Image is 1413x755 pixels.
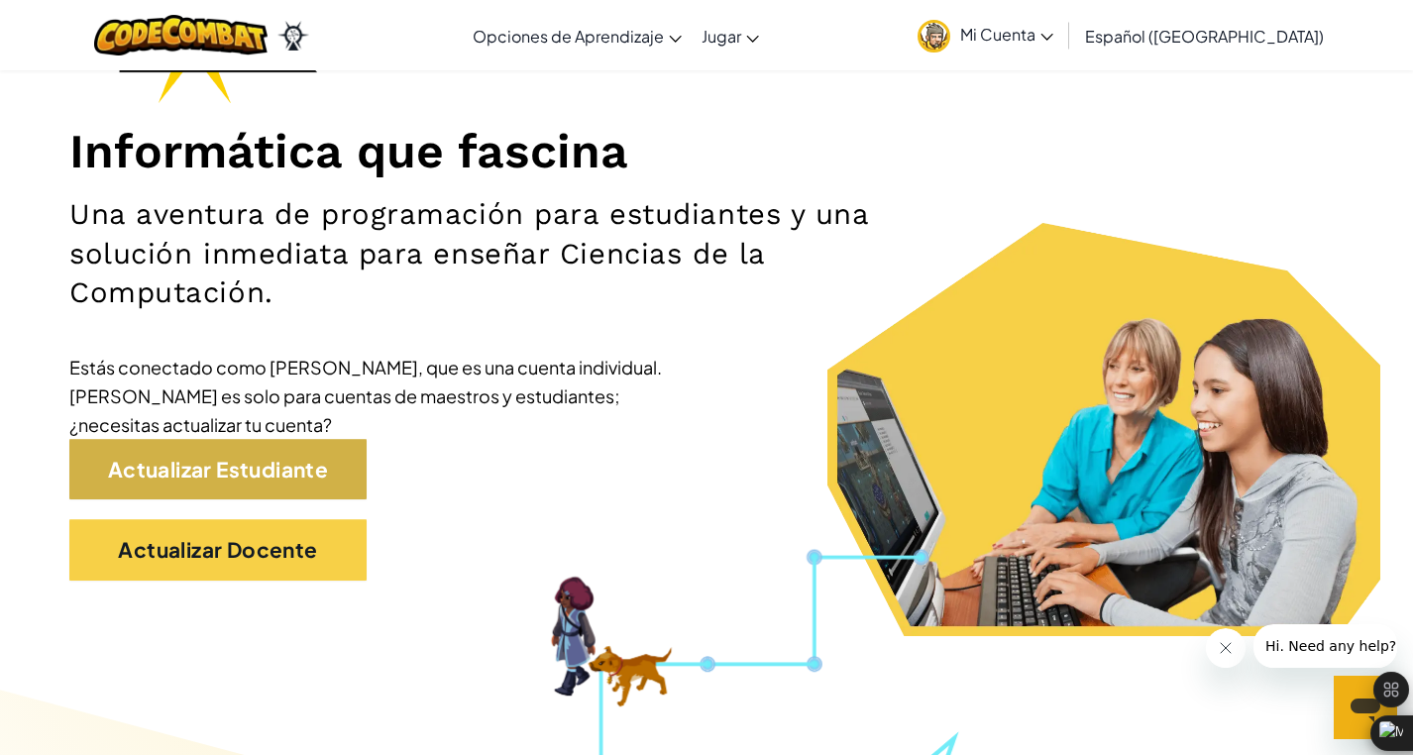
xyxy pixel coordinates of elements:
a: Mi Cuenta [908,4,1063,66]
iframe: Botón para iniciar la ventana de mensajería [1334,676,1397,739]
a: Actualizar Estudiante [69,439,367,499]
h2: Una aventura de programación para estudiantes y una solución inmediata para enseñar Ciencias de l... [69,195,924,313]
span: Mi Cuenta [960,24,1053,45]
span: Opciones de Aprendizaje [473,26,664,47]
a: Español ([GEOGRAPHIC_DATA]) [1075,9,1334,62]
span: Jugar [702,26,741,47]
div: Estás conectado como [PERSON_NAME], que es una cuenta individual. [PERSON_NAME] es solo para cuen... [69,353,664,439]
span: Español ([GEOGRAPHIC_DATA]) [1085,26,1324,47]
iframe: Cerrar mensaje [1206,628,1246,668]
iframe: Mensaje de la compañía [1253,624,1397,668]
img: CodeCombat logo [94,15,268,55]
img: Ozaria [277,21,309,51]
a: Jugar [692,9,769,62]
a: Actualizar Docente [69,519,367,580]
img: avatar [918,20,950,53]
h1: Informática que fascina [69,123,1344,180]
a: Opciones de Aprendizaje [463,9,692,62]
